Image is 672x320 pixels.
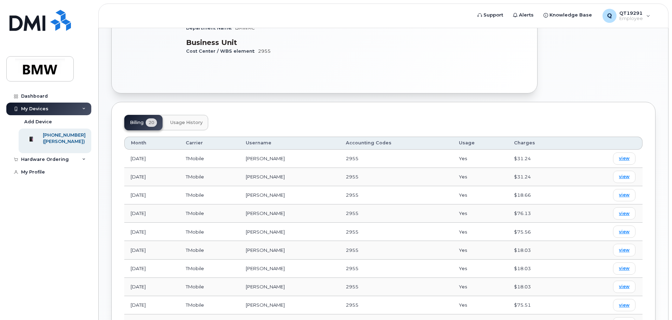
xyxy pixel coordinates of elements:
span: Knowledge Base [549,12,592,19]
a: view [613,171,635,183]
td: TMobile [179,260,239,278]
th: Accounting Codes [340,137,453,149]
th: Username [239,137,340,149]
td: Yes [453,150,508,168]
div: QT19291 [598,9,655,23]
td: [DATE] [124,204,179,223]
div: $18.03 [514,283,567,290]
span: view [619,302,630,308]
a: view [613,152,635,165]
a: view [613,281,635,293]
td: TMobile [179,241,239,259]
span: BMWMC [235,25,255,31]
td: Yes [453,168,508,186]
a: view [613,189,635,201]
span: Support [483,12,503,19]
span: Q [607,12,612,20]
td: [PERSON_NAME] [239,296,340,314]
td: [PERSON_NAME] [239,204,340,223]
div: $76.13 [514,210,567,217]
td: Yes [453,278,508,296]
a: view [613,226,635,238]
th: Usage [453,137,508,149]
td: TMobile [179,204,239,223]
a: view [613,262,635,275]
td: TMobile [179,150,239,168]
td: Yes [453,186,508,204]
div: $18.66 [514,192,567,198]
span: 2955 [346,192,358,198]
span: 2955 [346,284,358,289]
td: Yes [453,204,508,223]
td: [DATE] [124,223,179,241]
td: Yes [453,241,508,259]
td: [PERSON_NAME] [239,260,340,278]
td: Yes [453,260,508,278]
td: [PERSON_NAME] [239,186,340,204]
a: Knowledge Base [539,8,597,22]
div: $31.24 [514,174,567,180]
td: [DATE] [124,186,179,204]
div: $75.56 [514,229,567,235]
span: 2955 [346,266,358,271]
td: Yes [453,223,508,241]
span: 2955 [346,210,358,216]
span: Alerts [519,12,534,19]
td: [DATE] [124,260,179,278]
div: $18.03 [514,247,567,254]
span: view [619,265,630,272]
a: Support [473,8,508,22]
span: 2955 [346,229,358,235]
span: 2955 [346,156,358,161]
td: [PERSON_NAME] [239,168,340,186]
td: TMobile [179,278,239,296]
h3: Business Unit [186,38,351,47]
span: view [619,229,630,235]
span: view [619,283,630,290]
span: view [619,174,630,180]
td: [DATE] [124,150,179,168]
td: TMobile [179,168,239,186]
span: view [619,155,630,162]
td: [DATE] [124,241,179,259]
td: [PERSON_NAME] [239,278,340,296]
span: QT19291 [619,10,643,16]
span: view [619,210,630,217]
a: view [613,244,635,256]
span: view [619,247,630,253]
div: $31.24 [514,155,567,162]
a: view [613,207,635,220]
a: Alerts [508,8,539,22]
td: [DATE] [124,296,179,314]
span: Cost Center / WBS element [186,48,258,54]
td: TMobile [179,223,239,241]
span: 2955 [346,174,358,179]
span: 2955 [346,302,358,308]
span: 2955 [346,247,358,253]
span: Usage History [170,120,203,125]
a: view [613,299,635,311]
td: TMobile [179,296,239,314]
span: 2955 [258,48,271,54]
th: Month [124,137,179,149]
td: [PERSON_NAME] [239,223,340,241]
td: [PERSON_NAME] [239,241,340,259]
div: $18.03 [514,265,567,272]
td: [PERSON_NAME] [239,150,340,168]
td: Yes [453,296,508,314]
iframe: Messenger Launcher [641,289,667,315]
td: [DATE] [124,278,179,296]
td: TMobile [179,186,239,204]
th: Charges [508,137,573,149]
span: Department Name [186,25,235,31]
span: view [619,192,630,198]
span: Employee [619,16,643,21]
th: Carrier [179,137,239,149]
div: $75.51 [514,302,567,308]
td: [DATE] [124,168,179,186]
